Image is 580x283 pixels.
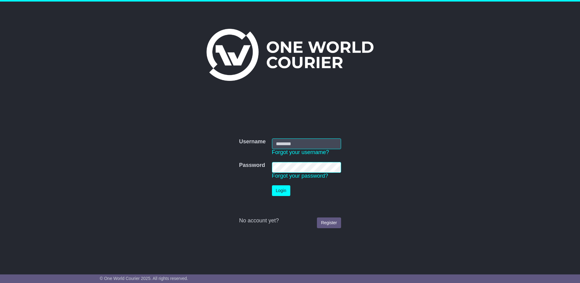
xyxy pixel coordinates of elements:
label: Username [239,138,266,145]
label: Password [239,162,265,169]
div: No account yet? [239,217,341,224]
button: Login [272,185,290,196]
a: Register [317,217,341,228]
a: Forgot your password? [272,173,328,179]
img: One World [206,29,374,81]
a: Forgot your username? [272,149,329,155]
span: © One World Courier 2025. All rights reserved. [100,276,188,281]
